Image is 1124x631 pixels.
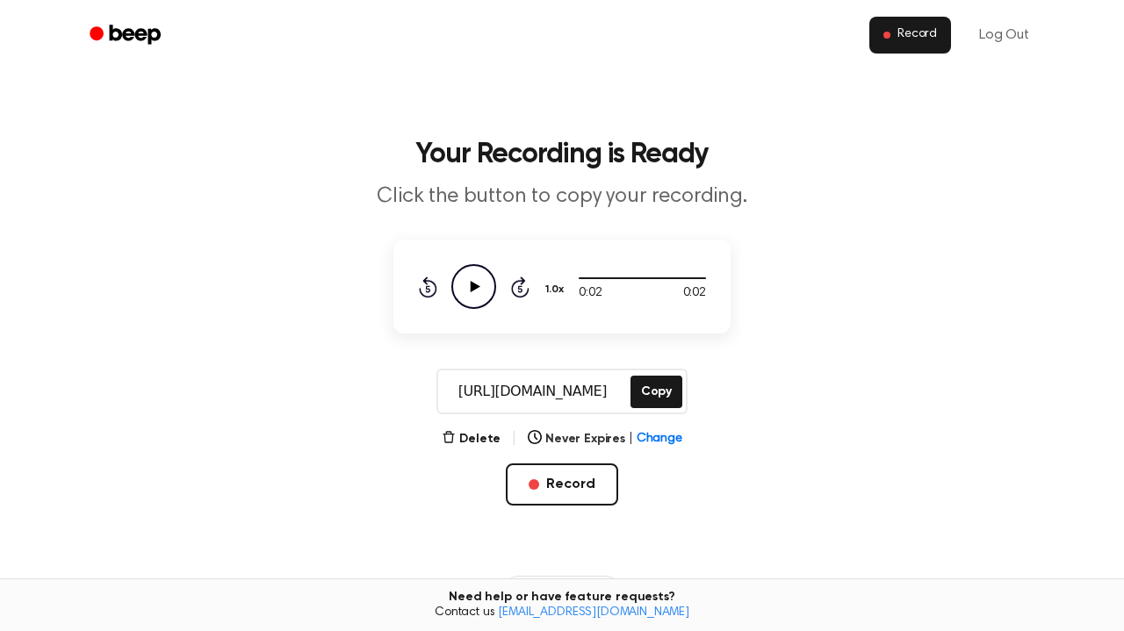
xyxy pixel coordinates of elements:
[962,14,1047,56] a: Log Out
[579,284,602,303] span: 0:02
[869,17,951,54] button: Record
[442,430,501,448] button: Delete
[77,18,177,53] a: Beep
[544,275,570,305] button: 1.0x
[897,27,937,43] span: Record
[528,430,682,448] button: Never Expires|Change
[630,376,682,408] button: Copy
[511,428,517,449] span: |
[629,430,633,448] span: |
[11,606,1113,621] span: Contact us
[225,183,899,212] p: Click the button to copy your recording.
[498,606,689,619] a: [EMAIL_ADDRESS][DOMAIN_NAME]
[504,576,620,604] button: Recording History
[637,430,682,448] span: Change
[683,284,706,303] span: 0:02
[112,140,1012,169] h1: Your Recording is Ready
[506,463,617,506] button: Record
